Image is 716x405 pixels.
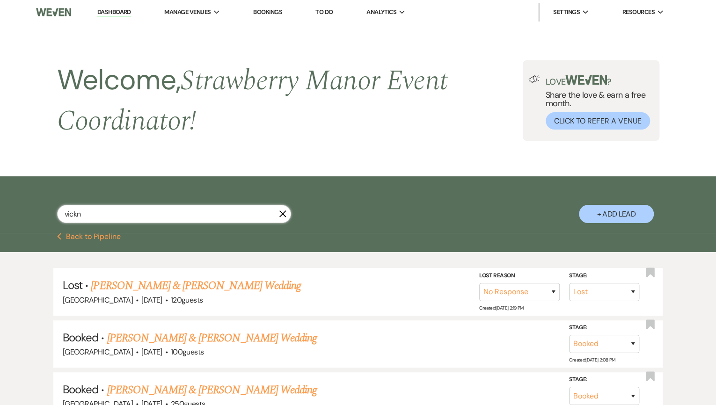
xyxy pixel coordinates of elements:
[57,233,121,240] button: Back to Pipeline
[546,75,654,86] p: Love ?
[57,60,523,141] h2: Welcome,
[57,205,291,223] input: Search by name, event date, email address or phone number
[479,271,560,281] label: Lost Reason
[253,8,282,16] a: Bookings
[622,7,654,17] span: Resources
[36,2,71,22] img: Weven Logo
[366,7,396,17] span: Analytics
[540,75,654,130] div: Share the love & earn a free month.
[141,347,162,357] span: [DATE]
[579,205,654,223] button: + Add Lead
[171,295,203,305] span: 120 guests
[63,278,82,292] span: Lost
[141,295,162,305] span: [DATE]
[57,59,448,143] span: Strawberry Manor Event Coordinator !
[97,8,131,17] a: Dashboard
[63,330,98,345] span: Booked
[164,7,211,17] span: Manage Venues
[315,8,333,16] a: To Do
[479,305,523,311] span: Created: [DATE] 2:19 PM
[569,357,615,363] span: Created: [DATE] 2:08 PM
[565,75,607,85] img: weven-logo-green.svg
[63,295,133,305] span: [GEOGRAPHIC_DATA]
[91,277,300,294] a: [PERSON_NAME] & [PERSON_NAME] Wedding
[569,271,639,281] label: Stage:
[546,112,650,130] button: Click to Refer a Venue
[107,330,316,347] a: [PERSON_NAME] & [PERSON_NAME] Wedding
[171,347,204,357] span: 100 guests
[107,382,316,398] a: [PERSON_NAME] & [PERSON_NAME] Wedding
[569,375,639,385] label: Stage:
[63,347,133,357] span: [GEOGRAPHIC_DATA]
[528,75,540,83] img: loud-speaker-illustration.svg
[63,382,98,397] span: Booked
[569,323,639,333] label: Stage:
[553,7,580,17] span: Settings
